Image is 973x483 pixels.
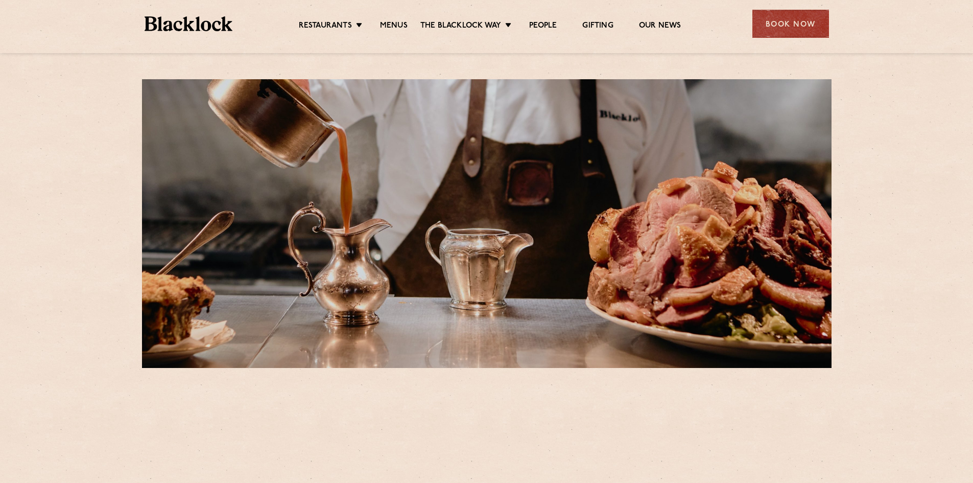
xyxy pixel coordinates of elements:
[420,21,501,32] a: The Blacklock Way
[380,21,408,32] a: Menus
[299,21,352,32] a: Restaurants
[582,21,613,32] a: Gifting
[639,21,681,32] a: Our News
[145,16,233,31] img: BL_Textured_Logo-footer-cropped.svg
[752,10,829,38] div: Book Now
[529,21,557,32] a: People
